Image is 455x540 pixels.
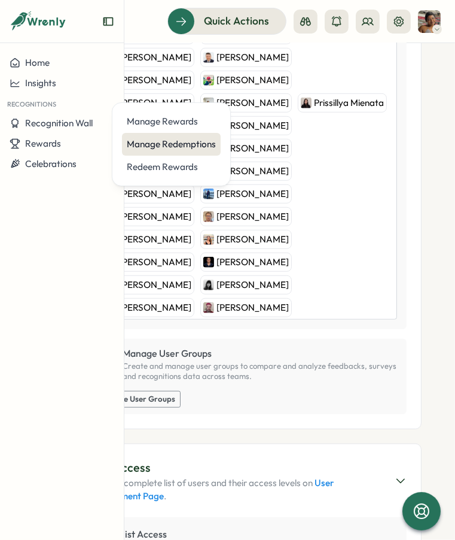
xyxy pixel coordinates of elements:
button: Expand sidebar [102,16,114,28]
span: [PERSON_NAME] [119,96,191,110]
span: [PERSON_NAME] [119,256,191,269]
span: [PERSON_NAME] [216,96,289,110]
div: Manage Redemptions [127,138,216,151]
a: Manage Redemptions [122,133,221,156]
span: Quick Actions [204,13,269,29]
span: [PERSON_NAME] [119,233,191,246]
button: Quick Actions [167,8,286,34]
span: Home [25,57,50,68]
img: Caitlin Hutnyk [203,280,214,290]
span: Prissillya Mienata [314,96,384,110]
span: Celebrations [25,158,77,169]
span: [PERSON_NAME] [216,165,289,178]
div: Redeem Rewards [127,160,216,174]
span: [PERSON_NAME] [216,278,289,292]
a: Redeem Rewards [122,156,221,178]
span: [PERSON_NAME] [216,142,289,155]
span: [PERSON_NAME] [216,187,289,201]
span: [PERSON_NAME] [216,233,289,246]
span: Insights [25,77,56,89]
img: Andrew [203,75,214,86]
img: Ubaid Imtiaz [203,189,214,199]
button: User AccessView the complete list of users and their access levels on User Management Page. [87,459,407,503]
img: Prissillya Mienata [301,98,312,108]
p: Manage User Groups [123,346,399,361]
div: User Access [87,459,385,477]
img: Leo Castillo [203,257,214,268]
img: David Sandberg [203,98,214,108]
span: [PERSON_NAME] [216,210,289,223]
img: Matt Savel [203,52,214,63]
span: [PERSON_NAME] [119,278,191,292]
span: [PERSON_NAME] [119,74,191,87]
span: [PERSON_NAME] [216,301,289,314]
div: Manage Rewards [127,115,216,128]
span: [PERSON_NAME] [216,51,289,64]
span: [PERSON_NAME] [119,187,191,201]
span: [PERSON_NAME] [216,74,289,87]
span: [PERSON_NAME] [119,301,191,314]
span: Rewards [25,138,61,149]
p: Create and manage user groups to compare and analyze feedbacks, surveys and recognitions data acr... [123,361,399,382]
span: Recognition Wall [25,117,93,129]
img: Shelby Perera [418,10,441,33]
span: [PERSON_NAME] [119,210,191,223]
img: Fergus Boydell [203,211,214,222]
img: Bryce McLachlan [203,302,214,313]
span: [PERSON_NAME] [119,51,191,64]
span: [PERSON_NAME] [216,119,289,132]
a: Manage User Groups [94,392,180,407]
p: View the complete list of users and their access levels on . [87,477,385,503]
a: Manage Rewards [122,110,221,133]
img: Camila Gonzalez Arango [203,234,214,245]
span: [PERSON_NAME] [216,256,289,269]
